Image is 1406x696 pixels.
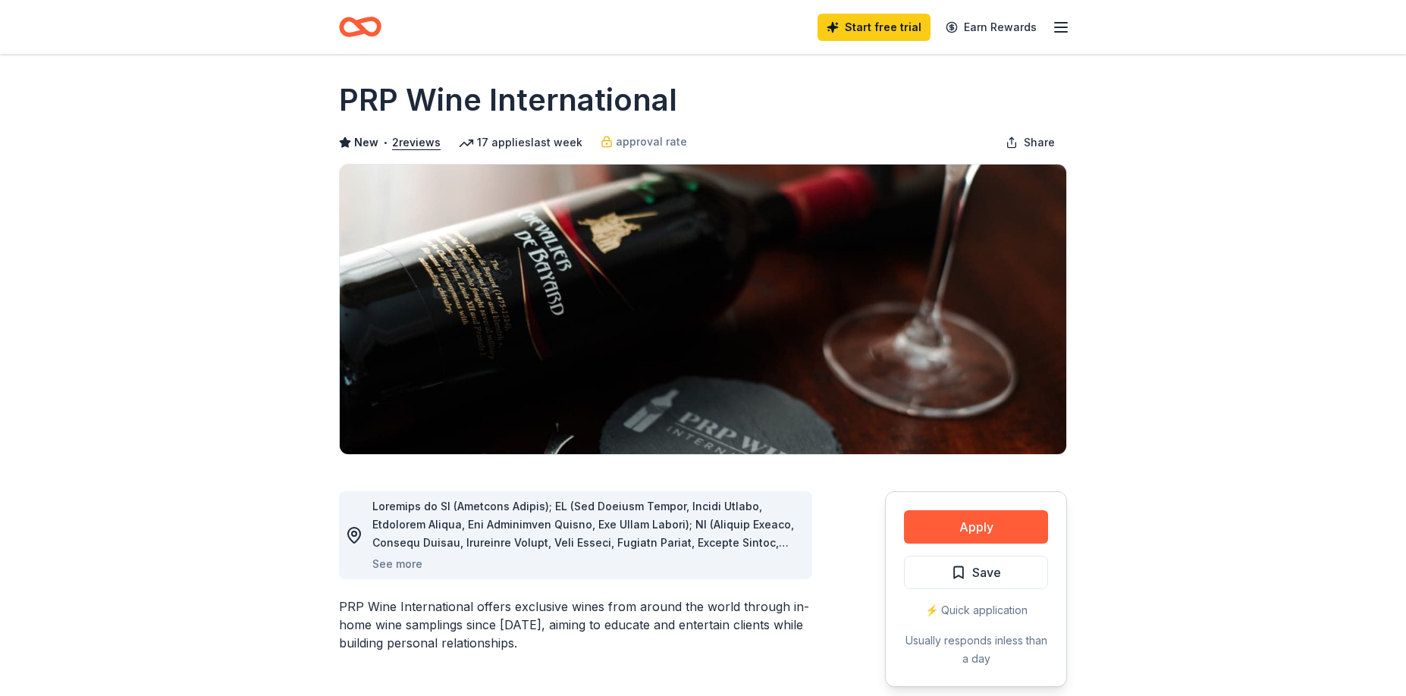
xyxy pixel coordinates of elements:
[354,133,378,152] span: New
[993,127,1067,158] button: Share
[459,133,582,152] div: 17 applies last week
[339,9,381,45] a: Home
[340,165,1066,454] img: Image for PRP Wine International
[904,510,1048,544] button: Apply
[1024,133,1055,152] span: Share
[972,563,1001,582] span: Save
[601,133,687,151] a: approval rate
[904,556,1048,589] button: Save
[937,14,1046,41] a: Earn Rewards
[616,133,687,151] span: approval rate
[818,14,931,41] a: Start free trial
[392,133,441,152] button: 2reviews
[904,601,1048,619] div: ⚡️ Quick application
[339,79,677,121] h1: PRP Wine International
[372,555,422,573] button: See more
[904,632,1048,668] div: Usually responds in less than a day
[383,136,388,149] span: •
[339,597,812,652] div: PRP Wine International offers exclusive wines from around the world through in-home wine sampling...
